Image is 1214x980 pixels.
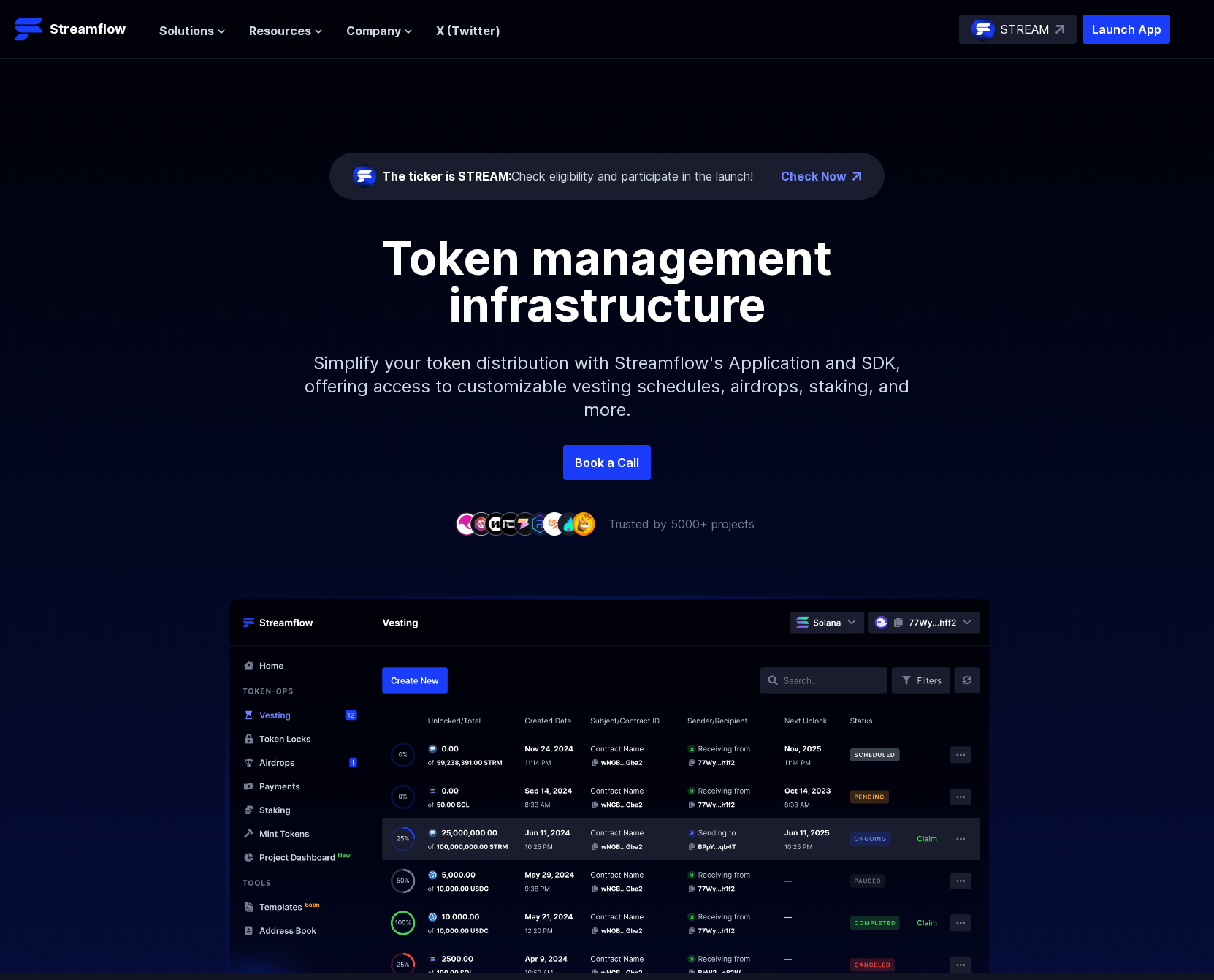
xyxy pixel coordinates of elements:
[436,23,500,38] a: X (Twitter)
[346,22,401,39] span: Company
[1055,25,1064,34] img: top-right-arrow.svg
[470,512,493,535] img: company-2
[50,19,126,39] p: Streamflow
[15,15,145,44] a: Streamflow
[781,167,847,185] a: Check Now
[159,22,226,39] button: Solutions
[159,22,214,39] span: Solutions
[382,167,753,185] div: Check eligibility and participate in the launch!
[278,235,936,328] h1: Token management infrastructure
[514,512,537,535] img: company-5
[249,22,311,39] span: Resources
[852,172,861,181] img: top-right-arrow.png
[1001,20,1050,38] p: STREAM
[959,15,1077,44] a: STREAM
[293,328,921,445] p: Simplify your token distribution with Streamflow's Application and SDK, offering access to custom...
[1083,15,1170,44] button: Launch App
[543,512,566,535] img: company-7
[346,22,413,39] button: Company
[528,512,551,535] img: company-6
[572,512,595,535] img: company-9
[140,596,1074,973] img: Hero Image
[249,22,323,39] button: Resources
[608,515,755,533] p: Trusted by 5000+ projects
[563,445,651,480] a: Book a Call
[557,512,581,535] img: company-8
[382,169,511,183] span: The ticker is STREAM:
[455,512,478,535] img: company-1
[484,512,508,535] img: company-3
[353,164,376,188] img: streamflow-logo-circle.png
[499,512,522,535] img: company-4
[971,18,995,41] img: streamflow-logo-circle.png
[15,15,44,44] img: Streamflow Logo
